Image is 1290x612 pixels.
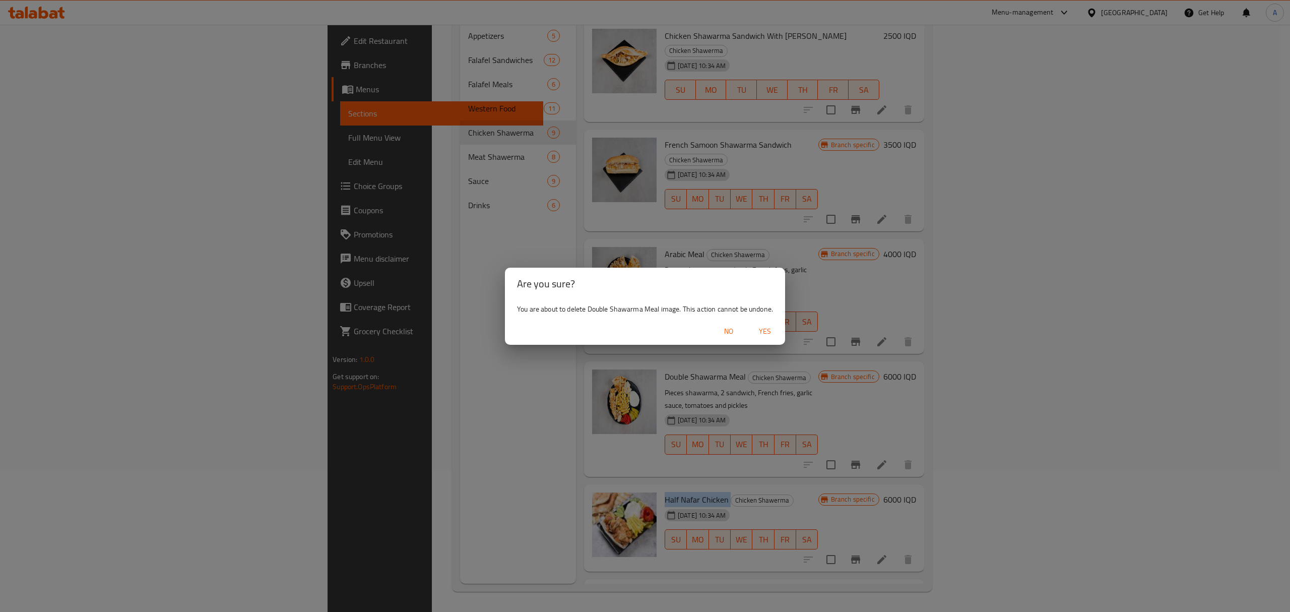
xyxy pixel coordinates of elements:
div: You are about to delete Double Shawarma Meal image. This action cannot be undone. [505,300,785,318]
h2: Are you sure? [517,276,773,292]
span: No [717,325,741,338]
button: Yes [749,322,781,341]
button: No [713,322,745,341]
span: Yes [753,325,777,338]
